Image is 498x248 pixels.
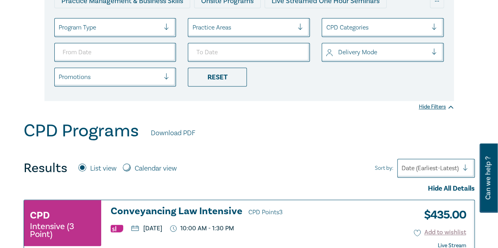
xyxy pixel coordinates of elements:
input: select [59,73,60,81]
img: Substantive Law [111,225,123,232]
h3: Conveyancing Law Intensive [111,206,325,218]
span: Sort by: [375,164,393,173]
div: Reset [188,68,247,86]
h3: $ 435.00 [418,206,466,224]
div: Hide All Details [24,184,475,194]
div: Live Streamed Conferences and Intensives [54,12,203,27]
span: Can we help ? [484,148,492,208]
input: select [326,48,328,57]
div: Live Streamed Practical Workshops [207,12,331,27]
a: Conveyancing Law Intensive CPD Points3 [111,206,325,218]
input: select [192,23,194,32]
label: List view [90,163,117,174]
p: [DATE] [131,225,162,231]
small: Intensive (3 Point) [30,222,95,238]
div: Hide Filters [419,103,454,111]
input: From Date [54,43,176,62]
label: Calendar view [135,163,177,174]
h1: CPD Programs [24,121,139,141]
input: select [59,23,60,32]
input: select [326,23,328,32]
h4: Results [24,160,67,176]
button: Add to wishlist [414,228,466,237]
span: CPD Points 3 [248,208,283,216]
input: To Date [188,43,310,62]
input: Sort by [402,164,403,173]
p: 10:00 AM - 1:30 PM [170,225,234,232]
h3: CPD [30,208,50,222]
a: Download PDF [151,128,195,138]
